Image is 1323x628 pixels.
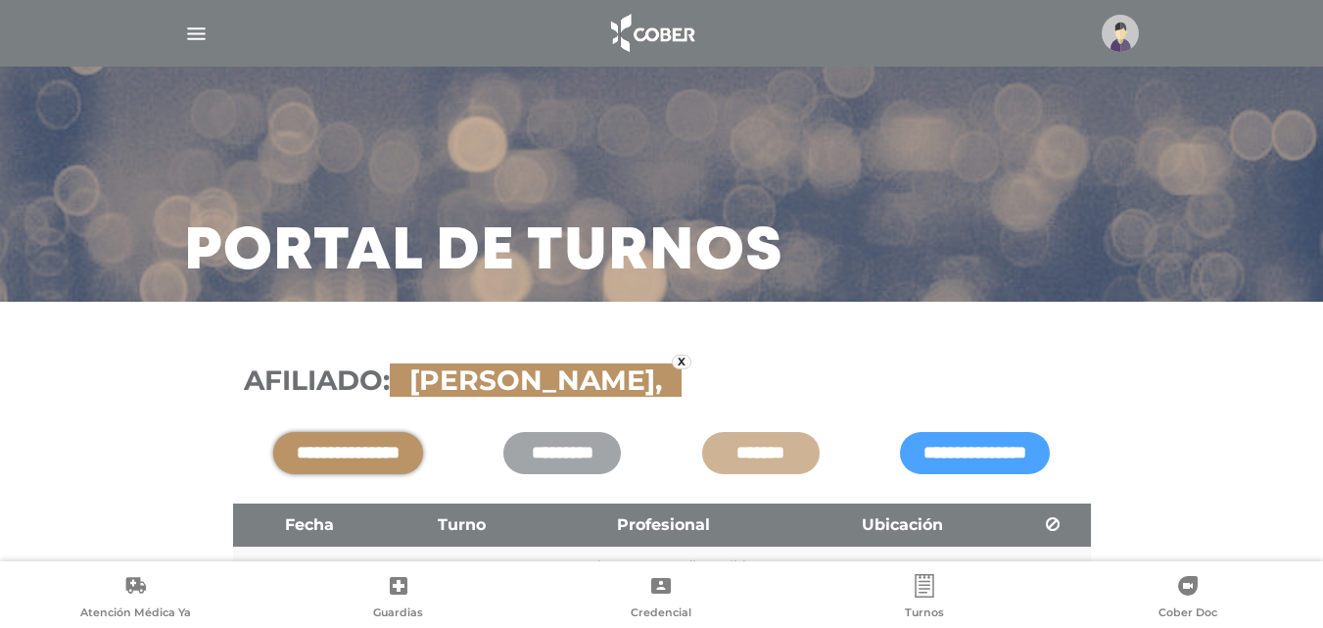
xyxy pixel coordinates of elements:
h3: Portal de turnos [184,227,783,278]
span: [PERSON_NAME], [400,363,672,397]
a: Atención Médica Ya [4,574,267,624]
img: logo_cober_home-white.png [600,10,703,57]
th: Ubicación [790,504,1016,547]
span: Guardias [373,605,423,623]
span: Atención Médica Ya [80,605,191,623]
a: Turnos [793,574,1057,624]
a: Cober Doc [1056,574,1319,624]
h3: Afiliado: [244,364,1080,398]
th: Turno [386,504,538,547]
img: profile-placeholder.svg [1102,15,1139,52]
a: x [672,355,691,369]
span: Cober Doc [1158,605,1217,623]
a: Credencial [530,574,793,624]
td: No existen turnos disponibles. [233,547,1091,588]
th: Fecha [233,504,387,547]
span: Turnos [905,605,944,623]
span: Credencial [631,605,691,623]
img: Cober_menu-lines-white.svg [184,22,209,46]
th: Profesional [538,504,790,547]
a: Guardias [267,574,531,624]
